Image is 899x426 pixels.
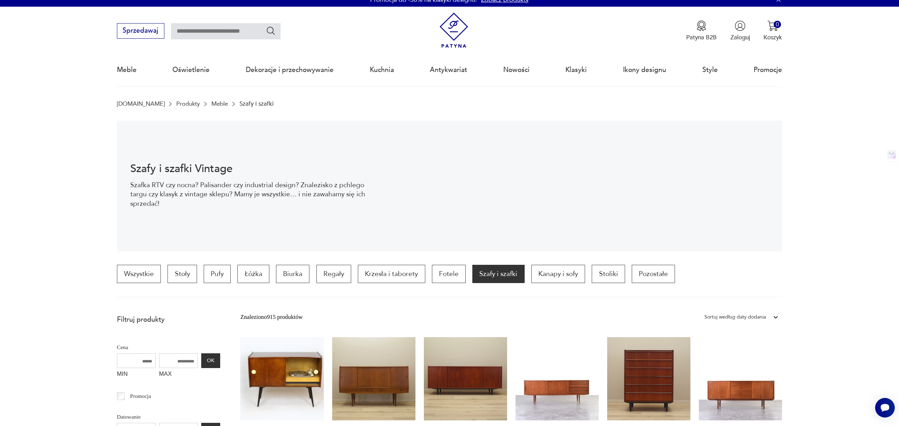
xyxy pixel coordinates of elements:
[176,100,200,107] a: Produkty
[696,20,707,31] img: Ikona medalu
[201,353,220,368] button: OK
[632,265,675,283] a: Pozostałe
[730,33,750,41] p: Zaloguj
[358,265,425,283] a: Krzesła i taborety
[237,265,269,283] a: Łóżka
[117,100,165,107] a: [DOMAIN_NAME]
[754,54,782,86] a: Promocje
[686,20,717,41] a: Ikona medaluPatyna B2B
[117,265,161,283] a: Wszystkie
[767,20,778,31] img: Ikona koszyka
[436,13,472,48] img: Patyna - sklep z meblami i dekoracjami vintage
[370,54,394,86] a: Kuchnia
[623,54,666,86] a: Ikony designu
[211,100,228,107] a: Meble
[240,313,303,322] div: Znaleziono 915 produktów
[117,368,156,381] label: MIN
[472,265,524,283] a: Szafy i szafki
[430,54,467,86] a: Antykwariat
[763,33,782,41] p: Koszyk
[565,54,587,86] a: Klasyki
[276,265,309,283] a: Biurka
[774,21,781,28] div: 0
[432,265,466,283] a: Fotele
[686,33,717,41] p: Patyna B2B
[503,54,530,86] a: Nowości
[204,265,231,283] a: Pufy
[704,313,766,322] div: Sortuj według daty dodania
[531,265,585,283] a: Kanapy i sofy
[246,54,334,86] a: Dekoracje i przechowywanie
[130,392,151,401] p: Promocja
[117,315,220,324] p: Filtruj produkty
[117,412,220,421] p: Datowanie
[592,265,625,283] a: Stoliki
[117,23,164,39] button: Sprzedawaj
[316,265,351,283] a: Regały
[239,100,274,107] p: Szafy i szafki
[763,20,782,41] button: 0Koszyk
[172,54,210,86] a: Oświetlenie
[875,398,895,418] iframe: Smartsupp widget button
[735,20,746,31] img: Ikonka użytkownika
[117,28,164,34] a: Sprzedawaj
[702,54,718,86] a: Style
[117,54,137,86] a: Meble
[130,164,369,174] h1: Szafy i szafki Vintage
[117,343,220,352] p: Cena
[686,20,717,41] button: Patyna B2B
[168,265,197,283] a: Stoły
[159,368,198,381] label: MAX
[730,20,750,41] button: Zaloguj
[130,181,369,208] p: Szafka RTV czy nocna? Palisander czy industrial design? Znalezisko z pchlego targu czy klasyk z v...
[266,26,276,36] button: Szukaj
